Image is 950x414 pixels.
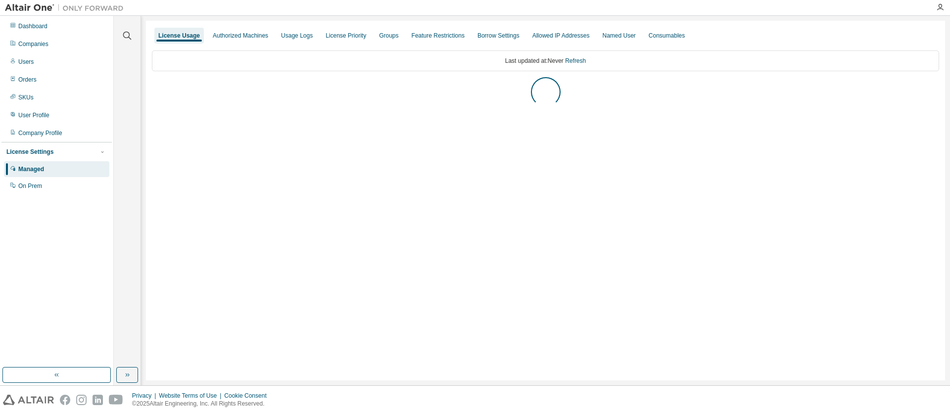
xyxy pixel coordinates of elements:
[159,392,224,400] div: Website Terms of Use
[213,32,268,40] div: Authorized Machines
[649,32,685,40] div: Consumables
[158,32,200,40] div: License Usage
[18,40,48,48] div: Companies
[3,395,54,405] img: altair_logo.svg
[18,76,37,84] div: Orders
[412,32,465,40] div: Feature Restrictions
[532,32,590,40] div: Allowed IP Addresses
[76,395,87,405] img: instagram.svg
[152,50,939,71] div: Last updated at: Never
[132,400,273,408] p: © 2025 Altair Engineering, Inc. All Rights Reserved.
[281,32,313,40] div: Usage Logs
[18,165,44,173] div: Managed
[379,32,398,40] div: Groups
[93,395,103,405] img: linkedin.svg
[224,392,272,400] div: Cookie Consent
[326,32,366,40] div: License Priority
[132,392,159,400] div: Privacy
[18,182,42,190] div: On Prem
[565,57,586,64] a: Refresh
[6,148,53,156] div: License Settings
[18,111,49,119] div: User Profile
[109,395,123,405] img: youtube.svg
[18,58,34,66] div: Users
[602,32,635,40] div: Named User
[18,129,62,137] div: Company Profile
[18,22,47,30] div: Dashboard
[18,93,34,101] div: SKUs
[5,3,129,13] img: Altair One
[60,395,70,405] img: facebook.svg
[477,32,520,40] div: Borrow Settings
